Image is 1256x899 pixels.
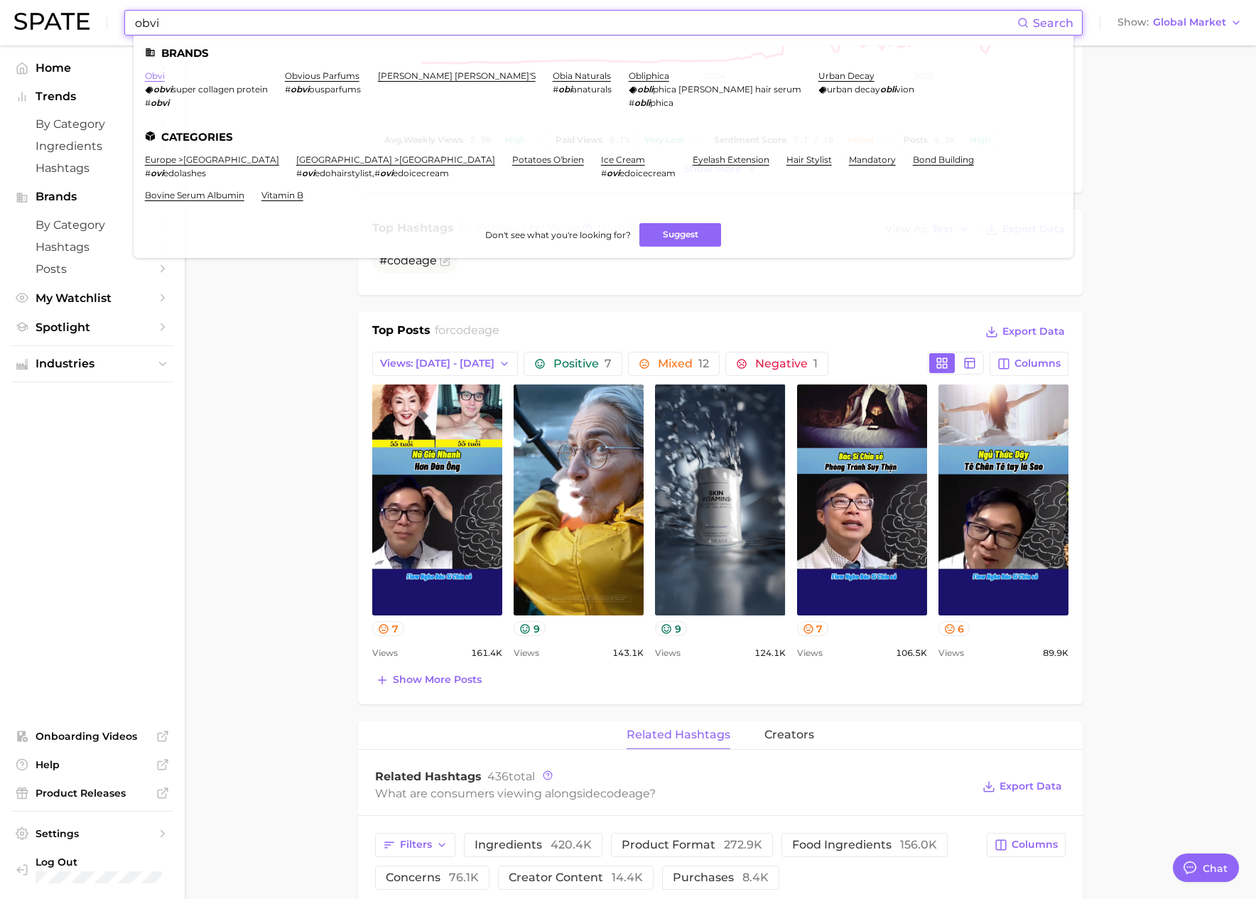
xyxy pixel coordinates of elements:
button: Suggest [639,223,721,247]
span: # [601,168,607,178]
a: Help [11,754,173,775]
button: 9 [655,621,687,636]
div: What are consumers viewing alongside ? [375,784,972,803]
span: Filters [400,839,432,851]
span: Views [372,645,398,662]
span: Onboarding Videos [36,730,149,743]
span: Hashtags [36,161,149,175]
button: Filters [375,833,455,857]
a: bovine serum albumin [145,190,244,200]
img: SPATE [14,13,90,30]
span: Ingredients [36,139,149,153]
li: Categories [145,131,1062,143]
span: Spotlight [36,321,149,334]
span: # [374,168,380,178]
button: 7 [372,621,404,636]
span: 124.1k [754,645,786,662]
span: # [629,97,634,108]
span: Search [1033,16,1073,30]
span: Views: [DATE] - [DATE] [380,357,494,370]
em: obli [634,97,650,108]
a: Settings [11,823,173,844]
span: My Watchlist [36,291,149,305]
div: , [296,168,495,178]
span: # [296,168,302,178]
span: Don't see what you're looking for? [485,230,631,240]
span: phica [650,97,673,108]
span: edolashes [163,168,206,178]
span: Views [938,645,964,662]
span: Views [655,645,681,662]
em: obvi [291,84,309,95]
a: bond building [913,154,974,165]
span: 143.1k [612,645,644,662]
span: 161.4k [471,645,502,662]
span: Product Releases [36,787,149,800]
span: 76.1k [449,871,479,884]
em: ovi [380,168,393,178]
span: vion [896,84,914,95]
span: Views [514,645,539,662]
span: Export Data [1002,325,1065,338]
span: Global Market [1153,18,1226,26]
button: 9 [514,621,546,636]
button: Flag as miscategorized or irrelevant [440,255,451,267]
span: codeage [450,323,499,337]
span: 8.4k [742,871,769,884]
span: by Category [36,218,149,232]
span: food ingredients [792,839,937,851]
span: edoicecream [393,168,449,178]
a: by Category [11,113,173,135]
span: Industries [36,357,149,370]
span: Related Hashtags [375,770,482,783]
em: ovi [607,168,619,178]
a: ice cream [601,154,645,165]
span: 436 [487,770,509,783]
a: [PERSON_NAME] [PERSON_NAME]'s [378,70,536,81]
span: Trends [36,90,149,103]
span: codeage [387,254,437,267]
span: product format [622,839,762,851]
span: related hashtags [627,728,730,741]
span: Views [797,645,823,662]
span: Columns [1012,839,1058,851]
span: 1 [813,357,818,370]
a: Hashtags [11,157,173,179]
h2: for [435,322,499,343]
button: Views: [DATE] - [DATE] [372,352,518,376]
a: mandatory [849,154,896,165]
a: Posts [11,258,173,280]
button: Export Data [979,777,1066,797]
span: edohairstylist [315,168,372,178]
a: vitamin b [261,190,303,200]
a: [GEOGRAPHIC_DATA] >[GEOGRAPHIC_DATA] [296,154,495,165]
span: 7 [605,357,612,370]
a: obia naturals [553,70,611,81]
span: Log Out [36,856,162,868]
em: obli [880,84,896,95]
em: ovi [151,168,163,178]
span: Mixed [658,358,709,370]
button: Industries [11,353,173,375]
span: Settings [36,827,149,840]
span: # [553,84,558,95]
span: # [285,84,291,95]
a: Hashtags [11,236,173,258]
a: Ingredients [11,135,173,157]
span: 14.4k [612,871,643,884]
span: Export Data [1000,780,1062,792]
a: by Category [11,214,173,236]
span: # [145,168,151,178]
a: hair stylist [786,154,832,165]
button: 7 [797,621,829,636]
span: creators [764,728,814,741]
span: Hashtags [36,240,149,254]
a: potatoes o'brien [512,154,584,165]
em: obvi [153,84,172,95]
h1: Top Posts [372,322,431,343]
span: purchases [673,872,769,883]
span: Home [36,61,149,75]
button: Trends [11,86,173,107]
button: Show more posts [372,670,485,690]
span: 420.4k [551,838,592,851]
